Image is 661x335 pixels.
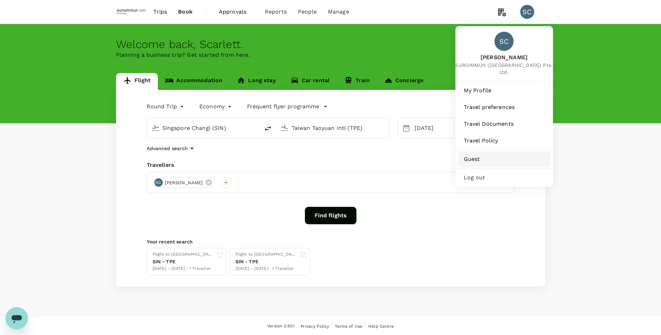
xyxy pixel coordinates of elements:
img: EUROIMMUN (South East Asia) Pte. Ltd. [116,4,148,20]
span: EUROIMMUN ([GEOGRAPHIC_DATA]) Pte. Ltd. [455,62,553,76]
div: SIN - TPE [153,258,214,265]
a: Long stay [230,73,283,90]
a: Travel preferences [458,100,550,115]
a: Guest [458,151,550,167]
a: Terms of Use [335,322,362,330]
div: [DATE] [412,121,453,135]
div: Economy [199,101,233,112]
span: Terms of Use [335,324,362,329]
iframe: Button to launch messaging window [6,307,28,329]
span: My Profile [464,86,545,95]
a: Flight [116,73,158,90]
div: [DATE] - [DATE] · 1 Traveller [153,265,214,272]
button: Find flights [305,207,356,224]
p: Advanced search [147,145,188,152]
div: Flight to [GEOGRAPHIC_DATA] [236,251,297,258]
span: Log out [464,173,545,182]
span: [PERSON_NAME] [161,179,207,186]
div: Travellers [147,161,515,169]
div: [DATE] - [DATE] · 1 Traveller [236,265,297,272]
a: Help Centre [368,322,394,330]
a: Accommodation [158,73,230,90]
div: SC [154,178,163,187]
button: Advanced search [147,144,196,153]
button: Open [255,127,256,128]
p: Your recent search [147,238,515,245]
div: SC[PERSON_NAME] [153,177,215,188]
span: People [298,8,317,16]
a: Concierge [377,73,431,90]
span: Privacy Policy [301,324,329,329]
span: Version 3.50.1 [267,323,295,330]
div: SC [494,32,514,51]
div: Round Trip [147,101,186,112]
input: Going to [292,123,374,133]
div: SC [520,5,534,19]
a: My Profile [458,83,550,98]
button: delete [260,120,276,137]
span: Trips [153,8,167,16]
span: Help Centre [368,324,394,329]
span: Travel Policy [464,137,545,145]
input: Depart from [162,123,245,133]
span: Book [178,8,193,16]
p: Planning a business trip? Get started from here. [116,51,545,59]
button: Frequent flyer programme [247,102,328,111]
div: SIN - TPE [236,258,297,265]
button: Open [384,127,385,128]
a: Car rental [283,73,337,90]
span: [PERSON_NAME] [455,54,553,62]
a: Travel Documents [458,116,550,132]
a: Privacy Policy [301,322,329,330]
div: Welcome back , Scarlett . [116,38,545,51]
span: Travel preferences [464,103,545,111]
span: Travel Documents [464,120,545,128]
span: Guest [464,155,545,163]
span: Manage [328,8,349,16]
a: Train [337,73,377,90]
div: Flight to [GEOGRAPHIC_DATA] [153,251,214,258]
div: Log out [458,170,550,185]
p: Frequent flyer programme [247,102,319,111]
span: Approvals [219,8,254,16]
span: Reports [265,8,287,16]
a: Travel Policy [458,133,550,148]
